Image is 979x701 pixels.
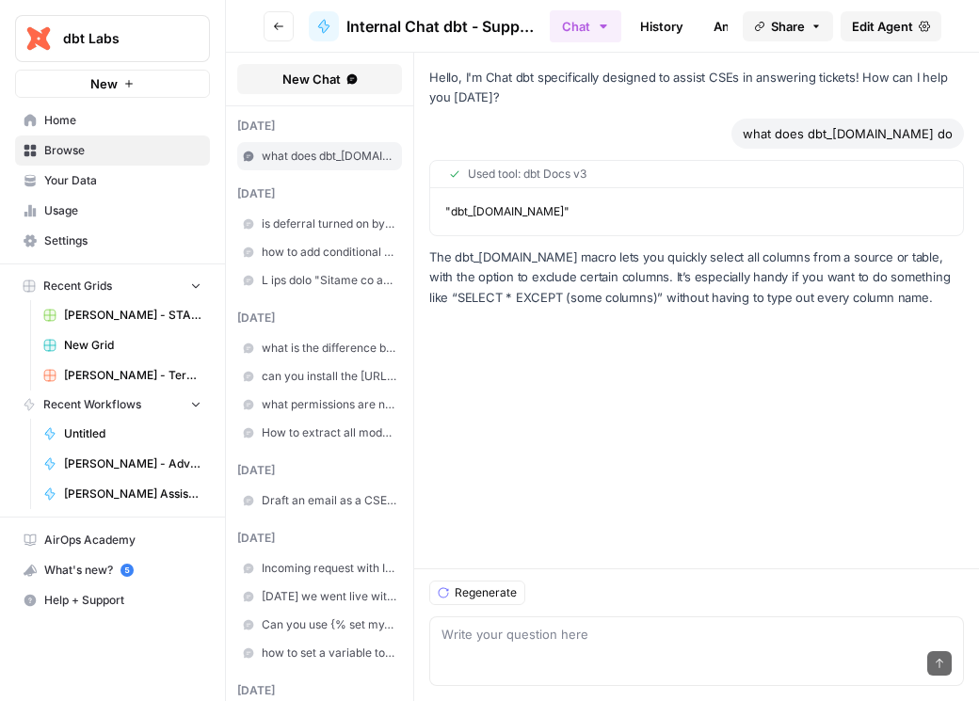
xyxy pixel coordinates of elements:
span: how to set a variable to list_schemas() in a macro [262,645,396,661]
button: New [15,70,210,98]
div: [DATE] [237,310,402,327]
a: AirOps Academy [15,525,210,555]
a: L ips dolo "Sitame co adipi elitsed DO EIU. Tempo: IncidIduntuTlabo etdolor magnaaliqua 'ENI_ADMI... [237,266,402,295]
span: Used tool: dbt Docs v3 [468,168,586,180]
div: What's new? [16,556,209,584]
span: Usage [44,202,201,219]
p: Hello, I'm Chat dbt specifically designed to assist CSEs in answering tickets! How can I help you... [429,68,964,107]
a: History [629,11,695,41]
a: how to set a variable to list_schemas() in a macro [237,639,402,667]
a: what is the difference between snowflake sso and external oauth for snowflake [237,334,402,362]
span: Your Data [44,172,201,189]
a: Edit Agent [841,11,941,41]
button: Workspace: dbt Labs [15,15,210,62]
span: [PERSON_NAME] - START HERE - Step 1 - dbt Stored PrOcedure Conversion Kit Grid [64,307,201,324]
button: New Chat [237,64,402,94]
a: Analytics [702,11,779,41]
span: Share [771,17,805,36]
div: [DATE] [237,185,402,202]
a: Incoming request with IP/Token [TECHNICAL_ID] is not allowed to access Snowflake [237,554,402,582]
a: New Grid [35,330,210,360]
a: Usage [15,196,210,226]
button: Recent Workflows [15,390,210,419]
div: [DATE] [237,462,402,479]
span: dbt Labs [63,29,177,48]
div: [DATE] [237,682,402,699]
span: Draft an email as a CSE telling a client supporting core and custom code is outside of dbt suppor... [262,492,396,509]
a: [DATE] we went live with updating our package-lock.yml to the newest dbt-artifacts version. Now w... [237,582,402,611]
div: what does dbt_[DOMAIN_NAME] do [731,119,964,149]
span: Can you use {% set my_schemas = adapter.list_schemas(database=target.database) %} in a model when... [262,616,396,633]
a: [PERSON_NAME] - Teradata Converter Grid [35,360,210,390]
a: Settings [15,226,210,256]
span: Edit Agent [852,17,913,36]
a: what does dbt_[DOMAIN_NAME] do [237,142,402,170]
a: 5 [120,564,134,577]
span: can you install the [URL][DOMAIN_NAME] app outside of dbt [262,368,396,385]
div: [DATE] [237,118,402,135]
button: What's new? 5 [15,555,210,585]
span: Home [44,112,201,129]
span: how to add conditional to .yml file [262,244,396,261]
a: How to extract all models with query count from the catalog? [237,419,402,447]
a: Your Data [15,166,210,196]
span: How to extract all models with query count from the catalog? [262,424,396,441]
span: Internal Chat dbt - Support Assistant [346,15,535,38]
a: can you install the [URL][DOMAIN_NAME] app outside of dbt [237,362,402,390]
a: [PERSON_NAME] - START HERE - Step 1 - dbt Stored PrOcedure Conversion Kit Grid [35,300,210,330]
span: [PERSON_NAME] Assistant - dbt Model YAML Creator [64,486,201,502]
span: [DATE] we went live with updating our package-lock.yml to the newest dbt-artifacts version. Now w... [262,588,396,605]
a: Can you use {% set my_schemas = adapter.list_schemas(database=target.database) %} in a model when... [237,611,402,639]
div: [DATE] [237,530,402,547]
text: 5 [124,566,129,575]
button: Regenerate [429,581,525,605]
span: what is the difference between snowflake sso and external oauth for snowflake [262,340,396,357]
span: Regenerate [455,584,517,601]
a: what permissions are needed to configure repository [237,390,402,419]
button: Chat [550,10,621,42]
span: " dbt_[DOMAIN_NAME] " [445,204,570,218]
a: Home [15,105,210,135]
span: [PERSON_NAME] - Teradata Converter Grid [64,367,201,384]
span: New [90,74,118,93]
span: [PERSON_NAME] - Advanced Model Converter [64,455,201,472]
a: [PERSON_NAME] Assistant - dbt Model YAML Creator [35,479,210,509]
span: what permissions are needed to configure repository [262,396,396,413]
a: Browse [15,135,210,166]
span: Help + Support [44,592,201,609]
span: New Chat [282,70,341,88]
span: Recent Workflows [43,396,141,413]
span: L ips dolo "Sitame co adipi elitsed DO EIU. Tempo: IncidIduntuTlabo etdolor magnaaliqua 'ENI_ADMI... [262,272,396,289]
button: Share [743,11,833,41]
span: Browse [44,142,201,159]
span: New Grid [64,337,201,354]
p: The dbt_[DOMAIN_NAME] macro lets you quickly select all columns from a source or table, with the ... [429,247,964,307]
a: Internal Chat dbt - Support Assistant [309,11,535,41]
span: is deferral turned on by default for CI Jobs [262,215,396,232]
a: [PERSON_NAME] - Advanced Model Converter [35,449,210,479]
button: Help + Support [15,585,210,615]
a: Untitled [35,419,210,449]
span: Untitled [64,425,201,442]
span: Settings [44,232,201,249]
a: how to add conditional to .yml file [237,238,402,266]
a: Draft an email as a CSE telling a client supporting core and custom code is outside of dbt suppor... [237,486,402,515]
span: Recent Grids [43,278,112,295]
a: is deferral turned on by default for CI Jobs [237,210,402,238]
span: what does dbt_[DOMAIN_NAME] do [262,148,396,165]
img: dbt Labs Logo [22,22,56,56]
span: Incoming request with IP/Token [TECHNICAL_ID] is not allowed to access Snowflake [262,560,396,577]
span: AirOps Academy [44,532,201,549]
button: Recent Grids [15,272,210,300]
